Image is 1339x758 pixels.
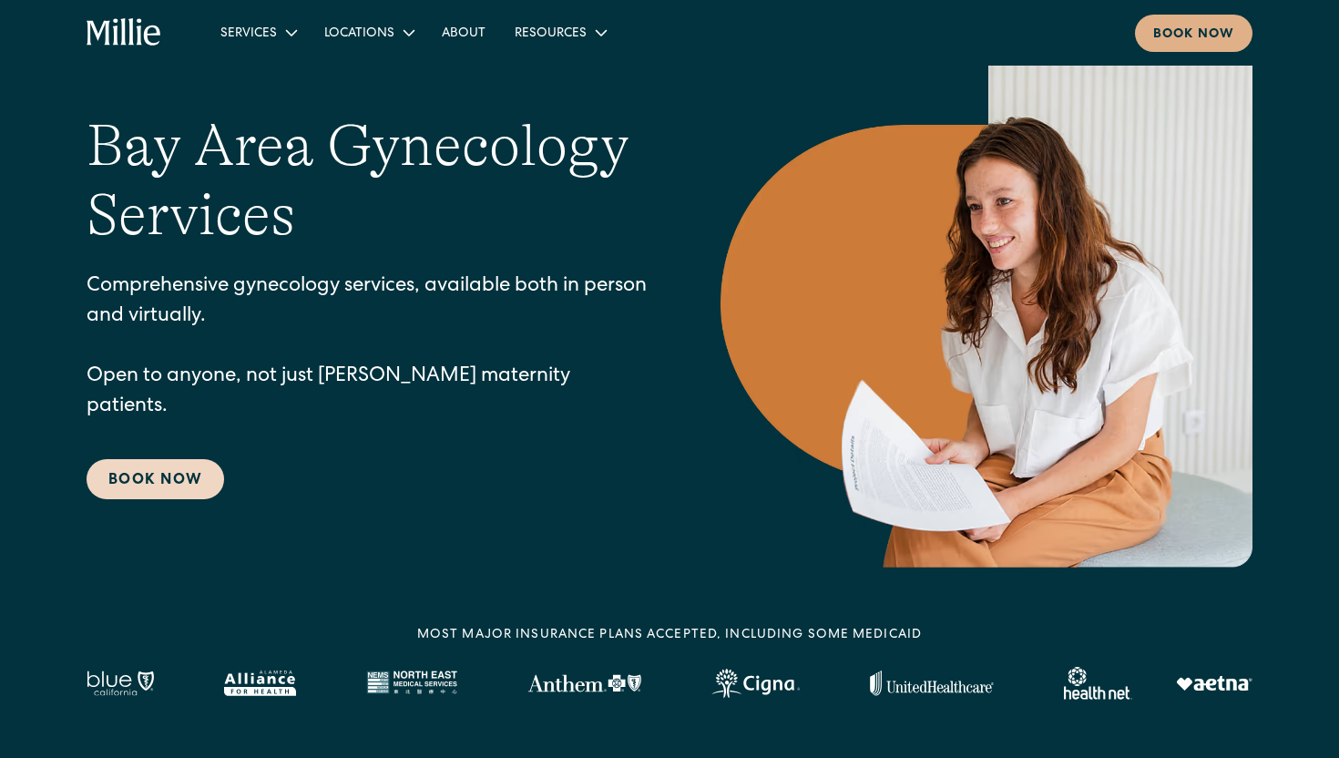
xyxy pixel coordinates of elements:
[87,671,154,696] img: Blue California logo
[500,17,619,47] div: Resources
[324,25,394,44] div: Locations
[206,17,310,47] div: Services
[1153,26,1234,45] div: Book now
[721,43,1252,568] img: Smiling woman holding documents during a consultation, reflecting supportive guidance in maternit...
[870,671,994,696] img: United Healthcare logo
[310,17,427,47] div: Locations
[417,626,922,645] div: MOST MAJOR INSURANCE PLANS ACCEPTED, INCLUDING some MEDICAID
[427,17,500,47] a: About
[87,111,648,251] h1: Bay Area Gynecology Services
[366,671,457,696] img: North East Medical Services logo
[87,18,162,47] a: home
[87,459,224,499] a: Book Now
[711,669,800,698] img: Cigna logo
[224,671,296,696] img: Alameda Alliance logo
[1064,667,1132,700] img: Healthnet logo
[220,25,277,44] div: Services
[527,674,641,692] img: Anthem Logo
[515,25,587,44] div: Resources
[1176,676,1252,691] img: Aetna logo
[1135,15,1252,52] a: Book now
[87,272,648,423] p: Comprehensive gynecology services, available both in person and virtually. Open to anyone, not ju...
